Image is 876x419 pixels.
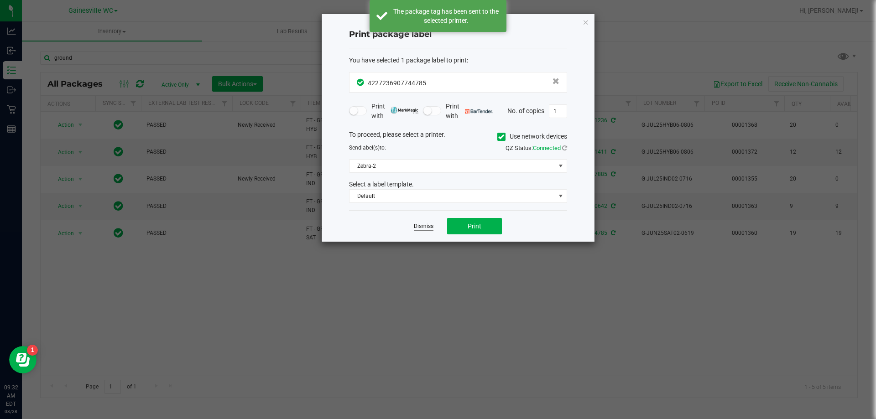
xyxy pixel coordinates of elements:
span: In Sync [357,78,365,87]
div: To proceed, please select a printer. [342,130,574,144]
img: mark_magic_cybra.png [391,107,418,114]
a: Dismiss [414,222,433,230]
div: Select a label template. [342,180,574,189]
span: No. of copies [507,107,544,114]
span: 4227236907744785 [368,79,426,87]
span: Connected [533,145,561,151]
span: Send to: [349,145,386,151]
iframe: Resource center [9,346,36,373]
label: Use network devices [497,132,567,141]
span: You have selected 1 package label to print [349,57,467,64]
span: Print with [446,102,493,121]
div: : [349,56,567,65]
span: Print [468,222,481,230]
h4: Print package label [349,29,567,41]
span: Print with [371,102,418,121]
iframe: Resource center unread badge [27,345,38,356]
span: Zebra-2 [349,160,555,172]
img: bartender.png [465,109,493,114]
span: Default [349,190,555,202]
span: QZ Status: [506,145,567,151]
span: label(s) [361,145,380,151]
button: Print [447,218,502,234]
div: The package tag has been sent to the selected printer. [392,7,500,25]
